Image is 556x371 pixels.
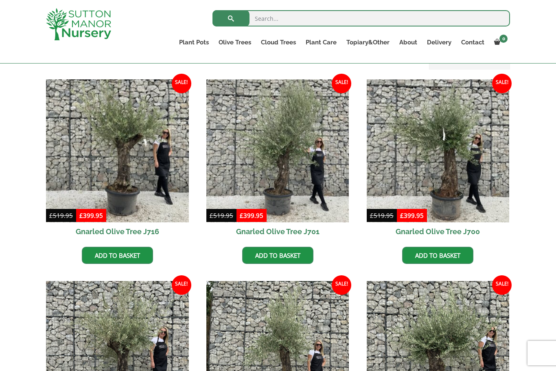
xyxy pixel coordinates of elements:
span: £ [210,211,213,220]
a: Topiary&Other [341,37,394,48]
a: Olive Trees [214,37,256,48]
img: logo [46,8,111,40]
span: £ [49,211,53,220]
bdi: 519.95 [370,211,394,220]
a: Delivery [422,37,456,48]
h2: Gnarled Olive Tree J700 [367,222,510,241]
bdi: 399.95 [240,211,263,220]
span: Sale! [332,74,351,93]
span: £ [79,211,83,220]
img: Gnarled Olive Tree J701 [206,79,349,222]
img: Gnarled Olive Tree J716 [46,79,189,222]
span: 0 [499,35,508,43]
span: Sale! [332,275,351,295]
input: Search... [212,10,510,26]
span: Sale! [492,74,512,93]
h2: Gnarled Olive Tree J701 [206,222,349,241]
h2: Gnarled Olive Tree J716 [46,222,189,241]
span: £ [240,211,243,220]
img: Gnarled Olive Tree J700 [367,79,510,222]
a: Contact [456,37,489,48]
bdi: 399.95 [400,211,424,220]
a: 0 [489,37,510,48]
span: £ [400,211,404,220]
bdi: 399.95 [79,211,103,220]
bdi: 519.95 [49,211,73,220]
a: Sale! Gnarled Olive Tree J701 [206,79,349,241]
span: £ [370,211,374,220]
a: Add to basket: “Gnarled Olive Tree J700” [402,247,473,264]
a: Plant Care [301,37,341,48]
a: Sale! Gnarled Olive Tree J700 [367,79,510,241]
a: Add to basket: “Gnarled Olive Tree J716” [82,247,153,264]
span: Sale! [172,275,191,295]
a: Sale! Gnarled Olive Tree J716 [46,79,189,241]
a: Cloud Trees [256,37,301,48]
span: Sale! [172,74,191,93]
bdi: 519.95 [210,211,233,220]
a: About [394,37,422,48]
span: Sale! [492,275,512,295]
a: Add to basket: “Gnarled Olive Tree J701” [242,247,313,264]
a: Plant Pots [174,37,214,48]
